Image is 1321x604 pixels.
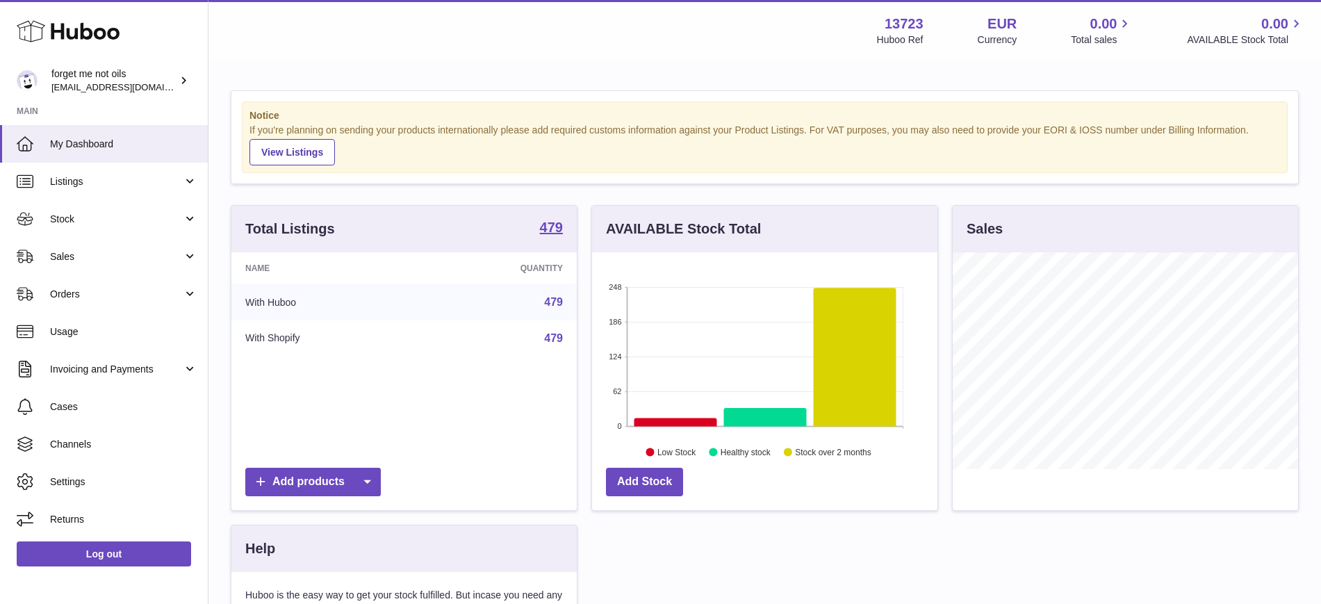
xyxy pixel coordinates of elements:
span: Channels [50,438,197,451]
span: Total sales [1071,33,1133,47]
span: Cases [50,400,197,414]
span: 0.00 [1261,15,1288,33]
strong: EUR [987,15,1017,33]
span: AVAILABLE Stock Total [1187,33,1304,47]
a: 479 [544,332,563,344]
div: Currency [978,33,1017,47]
span: My Dashboard [50,138,197,151]
text: 248 [609,283,621,291]
a: 479 [544,296,563,308]
span: Listings [50,175,183,188]
img: forgetmenothf@gmail.com [17,70,38,91]
a: Add Stock [606,468,683,496]
th: Name [231,252,418,284]
text: 186 [609,318,621,326]
td: With Shopify [231,320,418,357]
span: Stock [50,213,183,226]
h3: Sales [967,220,1003,238]
h3: Help [245,539,275,558]
span: Settings [50,475,197,489]
td: With Huboo [231,284,418,320]
text: Low Stock [657,447,696,457]
text: Healthy stock [721,447,771,457]
a: 0.00 AVAILABLE Stock Total [1187,15,1304,47]
strong: 13723 [885,15,924,33]
strong: Notice [249,109,1280,122]
text: Stock over 2 months [795,447,871,457]
a: Log out [17,541,191,566]
text: 0 [617,422,621,430]
div: Huboo Ref [877,33,924,47]
text: 124 [609,352,621,361]
span: [EMAIL_ADDRESS][DOMAIN_NAME] [51,81,204,92]
span: Usage [50,325,197,338]
th: Quantity [418,252,577,284]
h3: Total Listings [245,220,335,238]
span: 0.00 [1090,15,1117,33]
a: View Listings [249,139,335,165]
text: 62 [613,387,621,395]
h3: AVAILABLE Stock Total [606,220,761,238]
a: 479 [540,220,563,237]
div: If you're planning on sending your products internationally please add required customs informati... [249,124,1280,165]
a: 0.00 Total sales [1071,15,1133,47]
div: forget me not oils [51,67,177,94]
span: Orders [50,288,183,301]
a: Add products [245,468,381,496]
span: Returns [50,513,197,526]
span: Sales [50,250,183,263]
span: Invoicing and Payments [50,363,183,376]
strong: 479 [540,220,563,234]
